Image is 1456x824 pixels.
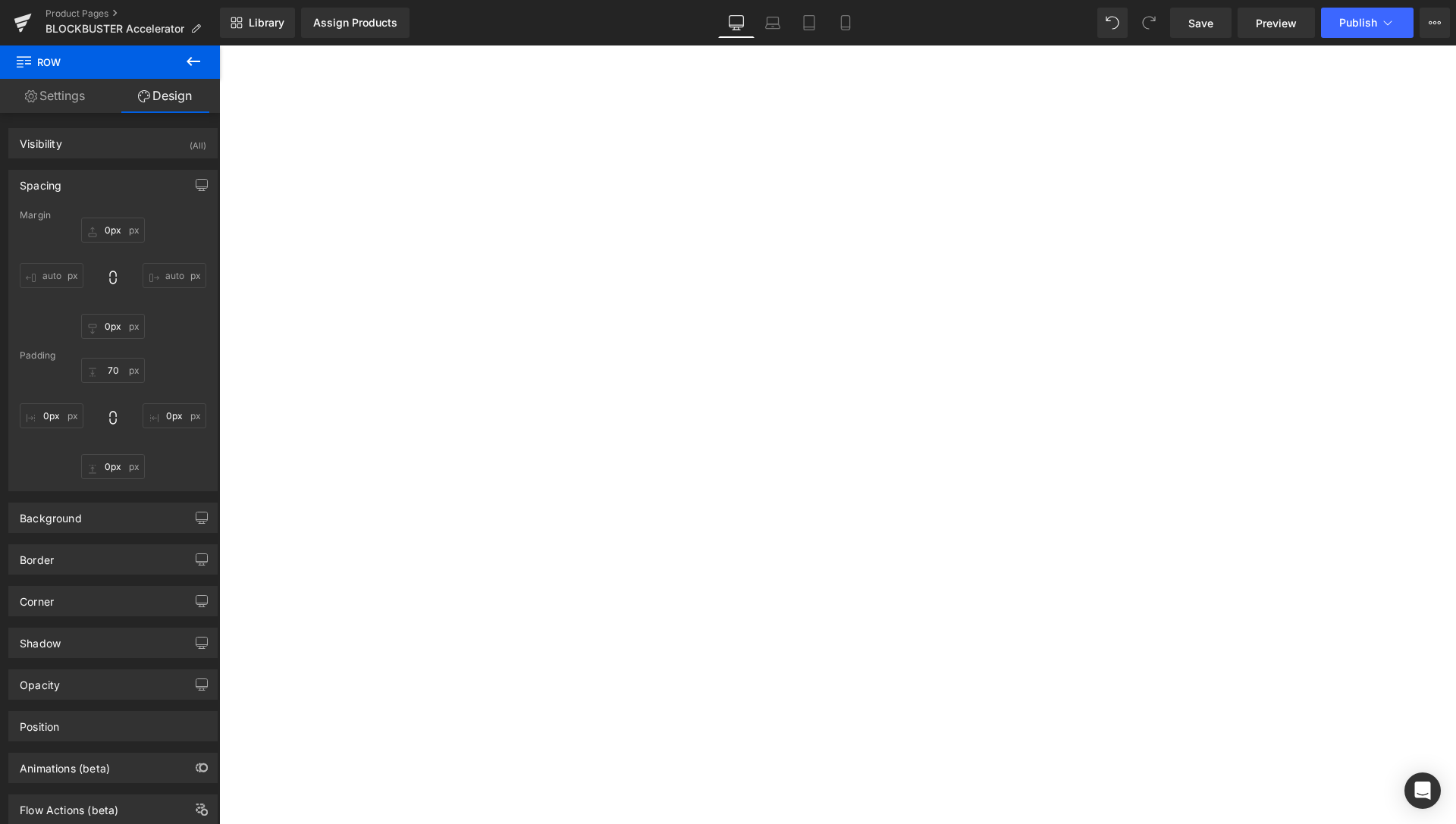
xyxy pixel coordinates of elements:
input: 0 [81,218,145,243]
a: Design [110,79,220,113]
div: Border [20,545,54,566]
div: Assign Products [313,17,397,29]
div: Background [20,503,82,525]
button: Publish [1321,8,1414,38]
input: 0 [143,403,206,428]
input: 0 [143,263,206,288]
div: (All) [190,129,206,154]
span: Preview [1256,15,1297,31]
a: Mobile [827,8,864,38]
span: Save [1188,15,1213,31]
input: 0 [20,263,83,288]
input: 0 [81,314,145,339]
div: Opacity [20,670,60,691]
span: BLOCKBUSTER Accelerator [45,23,184,35]
div: Position [20,712,59,733]
div: Visibility [20,129,62,150]
input: 0 [81,358,145,383]
a: Product Pages [45,8,220,20]
button: More [1420,8,1450,38]
input: 0 [20,403,83,428]
input: 0 [81,454,145,479]
span: Publish [1339,17,1377,29]
div: Spacing [20,171,61,192]
a: Tablet [791,8,827,38]
span: Row [15,45,167,79]
button: Redo [1134,8,1164,38]
div: Animations (beta) [20,754,110,775]
div: Margin [20,210,206,221]
button: Undo [1097,8,1128,38]
div: Open Intercom Messenger [1404,772,1441,809]
a: New Library [220,8,295,38]
a: Preview [1238,8,1315,38]
a: Desktop [718,8,755,38]
div: Flow Actions (beta) [20,795,118,816]
div: Shadow [20,628,61,650]
a: Laptop [755,8,791,38]
div: Padding [20,350,206,361]
div: Corner [20,587,54,608]
span: Library [249,16,284,30]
